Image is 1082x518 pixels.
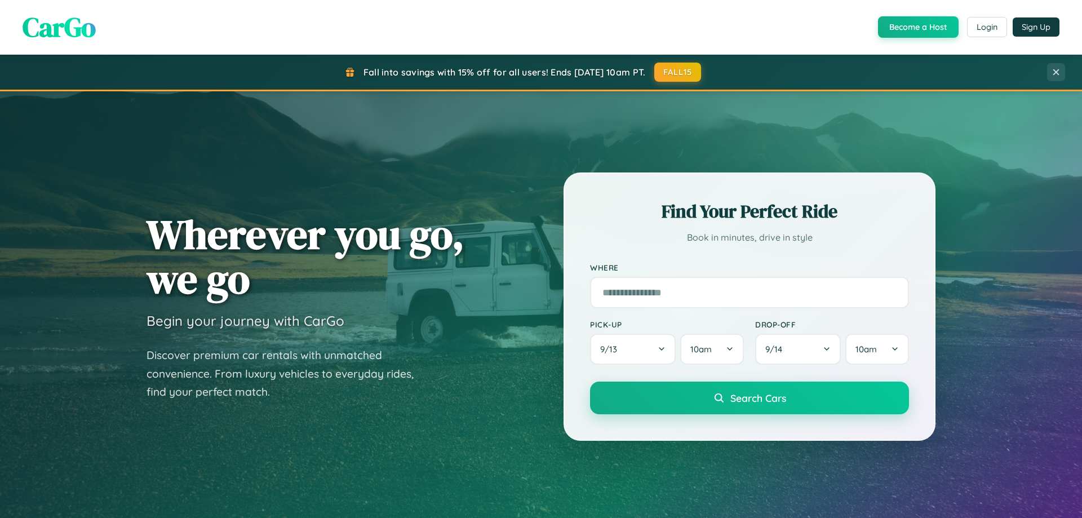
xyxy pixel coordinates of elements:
[855,344,877,355] span: 10am
[363,67,646,78] span: Fall into savings with 15% off for all users! Ends [DATE] 10am PT.
[147,312,344,329] h3: Begin your journey with CarGo
[654,63,702,82] button: FALL15
[730,392,786,404] span: Search Cars
[967,17,1007,37] button: Login
[878,16,959,38] button: Become a Host
[680,334,744,365] button: 10am
[755,320,909,329] label: Drop-off
[147,346,428,401] p: Discover premium car rentals with unmatched convenience. From luxury vehicles to everyday rides, ...
[845,334,909,365] button: 10am
[590,320,744,329] label: Pick-up
[755,334,841,365] button: 9/14
[590,382,909,414] button: Search Cars
[590,263,909,272] label: Where
[765,344,788,355] span: 9 / 14
[1013,17,1059,37] button: Sign Up
[690,344,712,355] span: 10am
[590,199,909,224] h2: Find Your Perfect Ride
[590,229,909,246] p: Book in minutes, drive in style
[590,334,676,365] button: 9/13
[23,8,96,46] span: CarGo
[600,344,623,355] span: 9 / 13
[147,212,464,301] h1: Wherever you go, we go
